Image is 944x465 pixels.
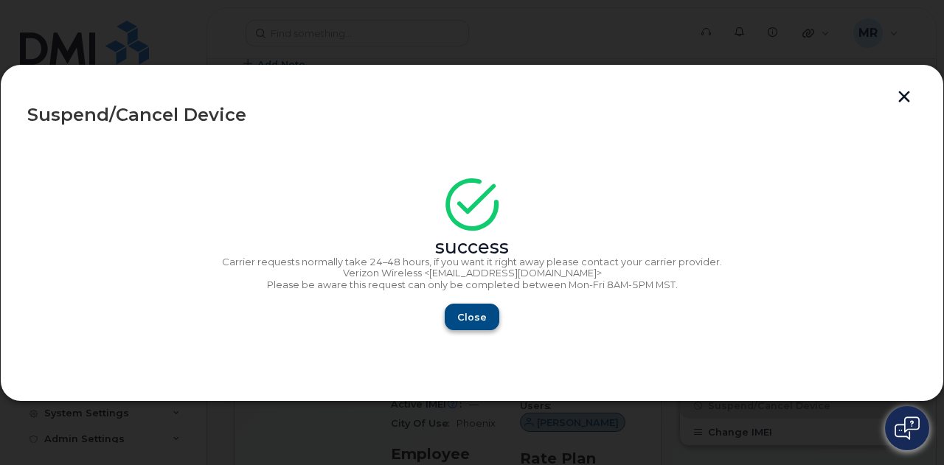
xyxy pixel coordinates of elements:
div: Suspend/Cancel Device [27,106,917,124]
button: Close [445,304,499,330]
img: Open chat [895,416,920,440]
p: Carrier requests normally take 24–48 hours, if you want it right away please contact your carrier... [27,256,917,268]
p: Please be aware this request can only be completed between Mon-Fri 8AM-5PM MST. [27,279,917,291]
p: Verizon Wireless <[EMAIL_ADDRESS][DOMAIN_NAME]> [27,268,917,279]
div: success [27,242,917,254]
span: Close [457,310,487,324]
